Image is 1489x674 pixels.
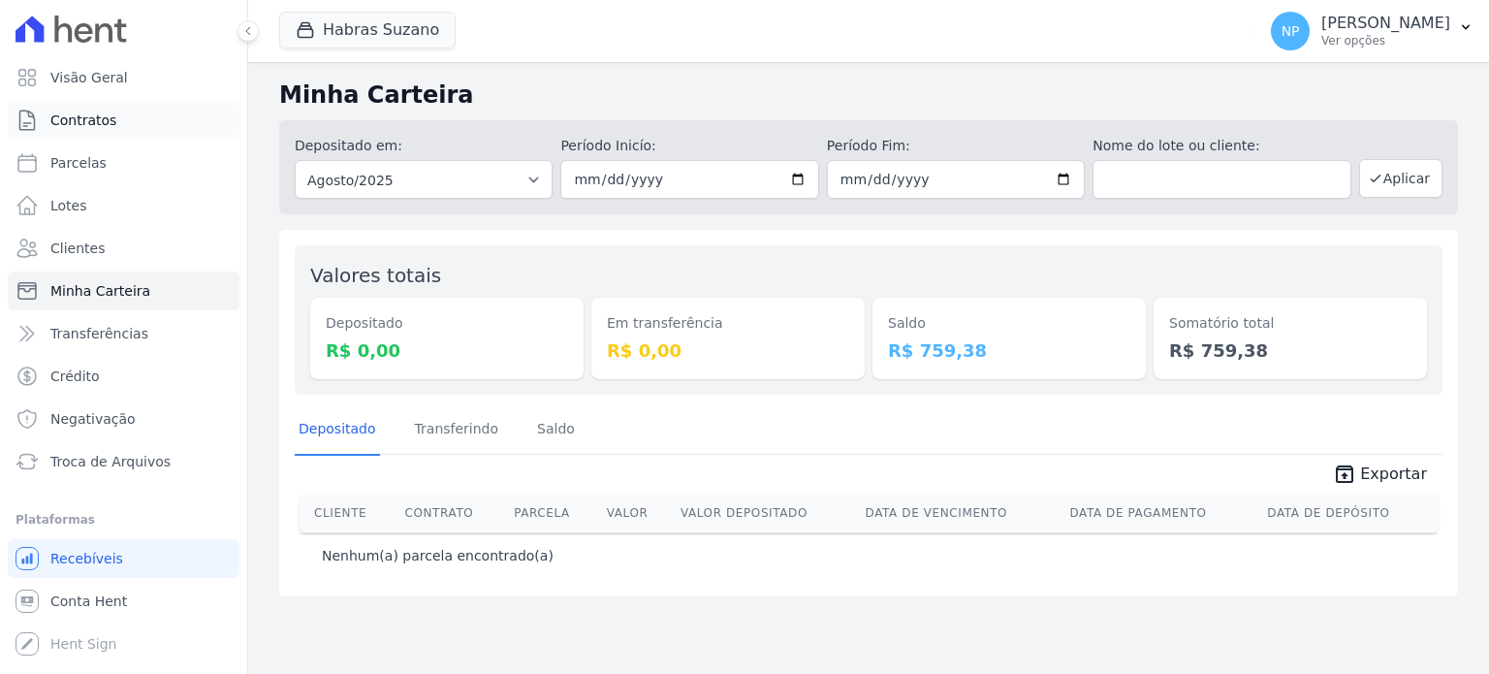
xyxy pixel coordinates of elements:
a: Transferindo [411,405,503,456]
th: Valor Depositado [673,494,858,532]
dt: Em transferência [607,313,849,334]
span: NP [1282,24,1300,38]
a: Lotes [8,186,239,225]
dd: R$ 759,38 [1169,337,1411,364]
th: Contrato [397,494,507,532]
button: NP [PERSON_NAME] Ver opções [1255,4,1489,58]
span: Recebíveis [50,549,123,568]
a: Crédito [8,357,239,396]
a: Contratos [8,101,239,140]
i: unarchive [1333,463,1356,486]
button: Aplicar [1359,159,1442,198]
dd: R$ 759,38 [888,337,1130,364]
dt: Saldo [888,313,1130,334]
a: Troca de Arquivos [8,442,239,481]
a: unarchive Exportar [1317,463,1442,490]
a: Clientes [8,229,239,268]
label: Período Inicío: [560,136,818,156]
a: Minha Carteira [8,272,239,310]
p: Ver opções [1321,33,1450,48]
dt: Somatório total [1169,313,1411,334]
label: Nome do lote ou cliente: [1093,136,1350,156]
th: Valor [599,494,673,532]
span: Exportar [1360,463,1427,486]
th: Cliente [299,494,397,532]
span: Clientes [50,239,105,258]
span: Minha Carteira [50,281,150,301]
th: Parcela [506,494,599,532]
th: Data de Pagamento [1061,494,1259,532]
p: Nenhum(a) parcela encontrado(a) [322,546,554,565]
label: Valores totais [310,264,441,287]
span: Negativação [50,409,136,429]
span: Contratos [50,111,116,130]
span: Conta Hent [50,592,127,611]
label: Período Fim: [827,136,1085,156]
a: Conta Hent [8,582,239,621]
span: Transferências [50,324,148,343]
span: Visão Geral [50,68,128,87]
span: Parcelas [50,153,107,173]
dd: R$ 0,00 [326,337,568,364]
a: Negativação [8,400,239,438]
div: Plataformas [16,508,232,531]
a: Recebíveis [8,539,239,578]
a: Transferências [8,314,239,353]
span: Troca de Arquivos [50,452,171,471]
label: Depositado em: [295,138,402,153]
a: Depositado [295,405,380,456]
span: Lotes [50,196,87,215]
a: Saldo [533,405,579,456]
th: Data de Depósito [1259,494,1439,532]
a: Visão Geral [8,58,239,97]
dt: Depositado [326,313,568,334]
th: Data de Vencimento [858,494,1062,532]
a: Parcelas [8,144,239,182]
button: Habras Suzano [279,12,456,48]
p: [PERSON_NAME] [1321,14,1450,33]
span: Crédito [50,367,100,386]
h2: Minha Carteira [279,78,1458,112]
dd: R$ 0,00 [607,337,849,364]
